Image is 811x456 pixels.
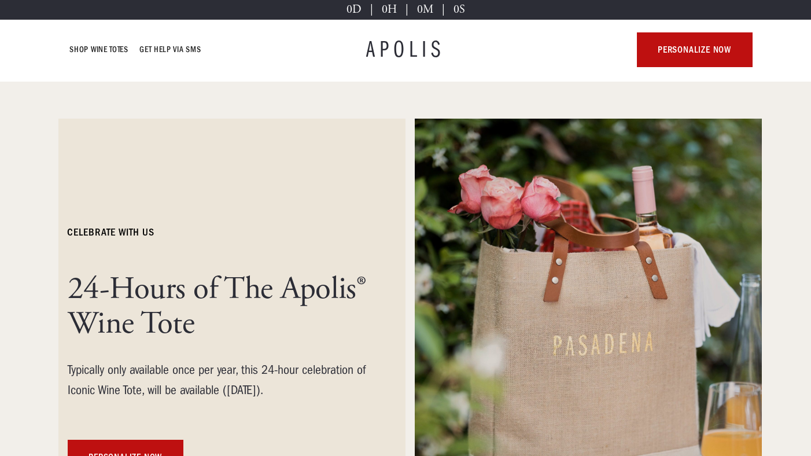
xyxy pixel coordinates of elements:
div: Typically only available once per year, this 24-hour celebration of Iconic Wine Tote, will be ava... [68,360,368,400]
a: GET HELP VIA SMS [140,43,201,57]
a: APOLIS [366,38,445,61]
h6: celebrate with us [68,226,154,240]
h1: 24-Hours of The Apolis® Wine Tote [68,272,368,341]
a: personalize now [637,32,753,67]
a: Shop Wine Totes [70,43,128,57]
